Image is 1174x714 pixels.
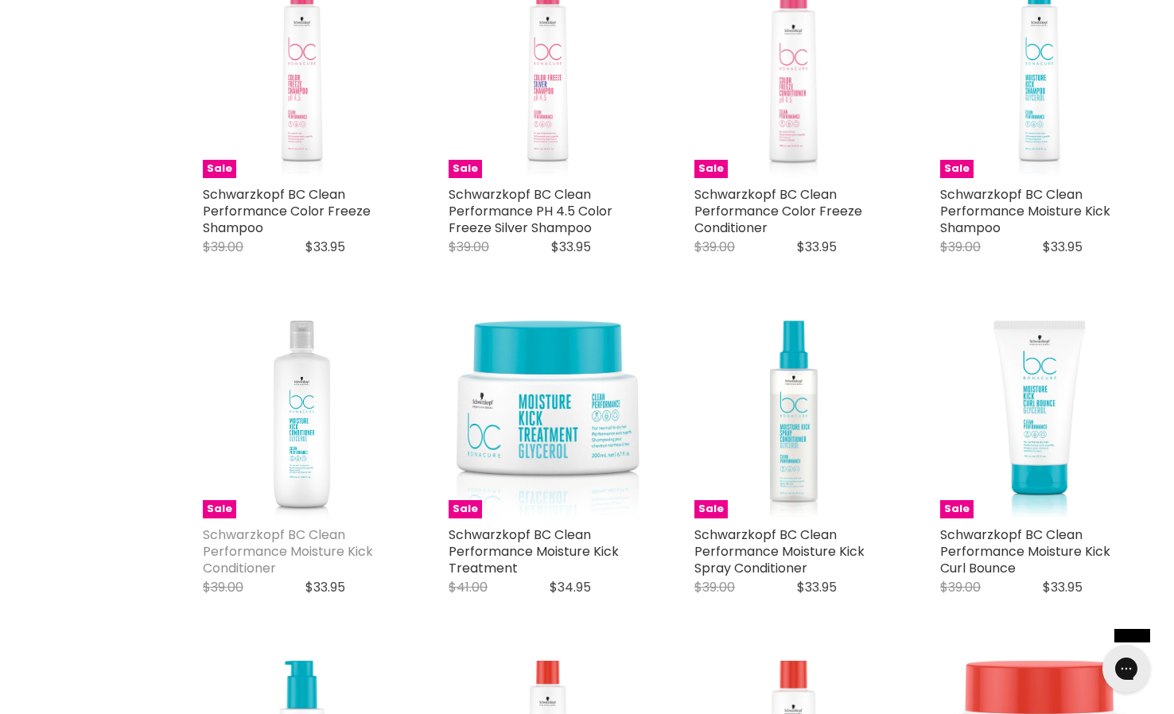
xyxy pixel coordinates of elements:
span: Sale [449,500,482,518]
span: Sale [449,160,482,178]
span: $33.95 [797,238,837,256]
span: $34.95 [550,578,591,596]
span: $33.95 [1043,238,1083,256]
span: $33.95 [1043,578,1083,596]
a: Schwarzkopf BC Clean Performance Moisture Kick Treatment [449,526,619,577]
a: Schwarzkopf BC Clean Performance Moisture Kick Curl Bounce [940,526,1110,577]
img: Schwarzkopf BC Clean Performance Moisture Kick Treatment [456,320,639,518]
img: Schwarzkopf BC Clean Performance Moisture Kick Conditioner [274,320,331,518]
a: Schwarzkopf BC Clean Performance Color Freeze Conditioner [694,185,862,237]
span: Sale [940,500,974,518]
span: Sale [203,500,236,518]
a: Schwarzkopf BC Clean Performance Moisture Kick Curl Bounce Sale [940,320,1138,518]
span: $33.95 [305,578,345,596]
img: Schwarzkopf BC Clean Performance Moisture Kick Spray Conditioner [769,320,817,518]
iframe: Gorgias live chat messenger [1094,639,1158,698]
a: Schwarzkopf BC Clean Performance Moisture Kick Spray Conditioner [694,526,865,577]
span: $39.00 [203,578,243,596]
a: Schwarzkopf BC Clean Performance Moisture Kick Shampoo [940,185,1110,237]
span: $41.00 [449,578,488,596]
span: $39.00 [940,238,981,256]
span: $39.00 [203,238,243,256]
span: Sale [694,160,728,178]
span: $39.00 [449,238,489,256]
span: $33.95 [797,578,837,596]
span: $39.00 [940,578,981,596]
span: $39.00 [694,238,735,256]
img: Schwarzkopf BC Clean Performance Moisture Kick Curl Bounce [993,320,1085,518]
span: $33.95 [305,238,345,256]
a: Schwarzkopf BC Clean Performance Color Freeze Shampoo [203,185,371,237]
span: Sale [940,160,974,178]
span: $39.00 [694,578,735,596]
a: Schwarzkopf BC Clean Performance Moisture Kick Treatment Sale [449,320,647,518]
a: Schwarzkopf BC Clean Performance Moisture Kick Conditioner [203,526,373,577]
span: Sale [203,160,236,178]
a: Schwarzkopf BC Clean Performance PH 4.5 Color Freeze Silver Shampoo [449,185,612,237]
a: Schwarzkopf BC Clean Performance Moisture Kick Conditioner Schwarzkopf BC Clean Performance Moist... [203,320,401,518]
span: $33.95 [551,238,591,256]
span: Sale [694,500,728,518]
a: Schwarzkopf BC Clean Performance Moisture Kick Spray Conditioner Sale [694,320,892,518]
